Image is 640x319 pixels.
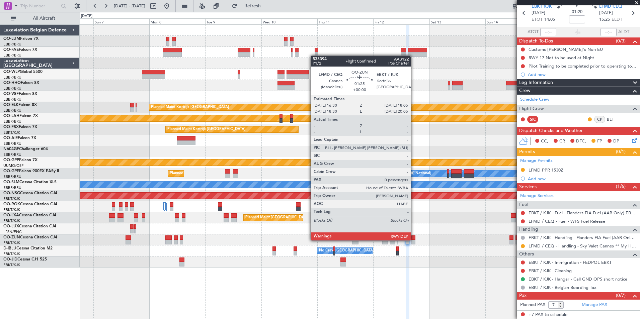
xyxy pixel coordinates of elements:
[3,42,21,47] a: EBBR/BRU
[3,207,20,212] a: EBKT/KJK
[3,70,43,74] a: OO-WLPGlobal 5500
[3,180,57,184] a: OO-SLMCessna Citation XLS
[612,16,622,23] span: ELDT
[3,158,19,162] span: OO-GPP
[3,152,21,157] a: EBBR/BRU
[529,167,563,173] div: LFMD PPR 1530Z
[3,108,21,113] a: EBBR/BRU
[3,174,21,179] a: EBBR/BRU
[3,37,20,41] span: OO-LUM
[3,147,19,151] span: N604GF
[3,48,37,52] a: OO-FAEFalcon 7X
[3,103,37,107] a: OO-ELKFalcon 8X
[529,312,567,318] span: +7 PAX to schedule
[3,37,38,41] a: OO-LUMFalcon 7X
[559,138,565,145] span: CR
[528,176,637,182] div: Add new
[520,157,553,164] a: Manage Permits
[3,86,21,91] a: EBBR/BRU
[529,55,594,61] div: RWY 17 Not to be used at NIght
[599,10,613,16] span: [DATE]
[540,116,555,122] div: - -
[3,235,57,239] a: OO-ZUNCessna Citation CJ4
[3,70,20,74] span: OO-WLP
[3,240,20,245] a: EBKT/KJK
[3,191,20,195] span: OO-NSG
[3,257,17,261] span: OO-JID
[616,292,626,299] span: (0/7)
[519,87,531,95] span: Crew
[541,138,548,145] span: CC,
[519,127,583,135] span: Dispatch Checks and Weather
[594,116,605,123] div: CP
[229,1,269,11] button: Refresh
[114,3,145,9] span: [DATE] - [DATE]
[529,285,596,290] a: EBKT / KJK - Belgian Boarding Tax
[3,136,18,140] span: OO-AIE
[597,138,602,145] span: FP
[527,116,538,123] div: SIC
[319,169,431,179] div: No Crew [GEOGRAPHIC_DATA] ([GEOGRAPHIC_DATA] National)
[519,183,537,191] span: Services
[239,4,267,8] span: Refresh
[3,246,53,250] a: D-IBLUCessna Citation M2
[3,235,20,239] span: OO-ZUN
[3,158,37,162] a: OO-GPPFalcon 7X
[520,96,549,103] a: Schedule Crew
[3,81,39,85] a: OO-HHOFalcon 8X
[167,124,245,134] div: Planned Maint Kortrijk-[GEOGRAPHIC_DATA]
[7,13,73,24] button: All Aircraft
[540,28,556,36] input: --:--
[3,125,37,129] a: OO-FSXFalcon 7X
[3,213,56,217] a: OO-LXACessna Citation CJ4
[529,218,605,224] a: LFMD / CEQ - Fuel - WFS Fuel Release
[529,46,603,52] div: Customs [PERSON_NAME]'s Non EU
[20,1,59,11] input: Trip Number
[149,18,205,24] div: Mon 8
[529,63,637,69] div: Pilot Training to be completed prior to operating to LFMD
[544,16,555,23] span: 14:05
[520,193,554,199] a: Manage Services
[93,18,149,24] div: Sun 7
[3,92,19,96] span: OO-VSF
[616,37,626,44] span: (0/3)
[582,302,607,308] a: Manage PAX
[3,246,16,250] span: D-IBLU
[532,10,545,16] span: [DATE]
[151,102,229,112] div: Planned Maint Kortrijk-[GEOGRAPHIC_DATA]
[3,229,22,234] a: LFSN/ENC
[519,79,553,87] span: Leg Information
[519,105,544,113] span: Flight Crew
[519,226,538,233] span: Handling
[599,3,622,10] span: LFMD CEQ
[519,292,527,300] span: Pax
[485,18,541,24] div: Sun 14
[3,251,20,256] a: EBKT/KJK
[3,136,36,140] a: OO-AIEFalcon 7X
[529,268,572,274] a: EBKT / KJK - Cleaning
[599,16,610,23] span: 15:25
[576,138,586,145] span: DFC,
[618,29,629,35] span: ALDT
[529,259,612,265] a: EBKT / KJK - Immigration - FEDPOL EBKT
[3,125,19,129] span: OO-FSX
[3,191,57,195] a: OO-NSGCessna Citation CJ4
[3,224,19,228] span: OO-LUX
[3,48,19,52] span: OO-FAE
[528,72,637,77] div: Add new
[529,276,627,282] a: EBKT / KJK - Hangar - Call GND OPS short notice
[3,53,21,58] a: EBBR/BRU
[528,29,539,35] span: ATOT
[3,92,37,96] a: OO-VSFFalcon 8X
[373,18,429,24] div: Fri 12
[607,116,622,122] a: BLI
[3,218,20,223] a: EBKT/KJK
[3,130,20,135] a: EBKT/KJK
[3,114,38,118] a: OO-LAHFalcon 7X
[3,257,47,261] a: OO-JIDCessna CJ1 525
[170,169,291,179] div: Planned Maint [GEOGRAPHIC_DATA] ([GEOGRAPHIC_DATA] National)
[3,180,19,184] span: OO-SLM
[616,183,626,190] span: (1/6)
[613,138,619,145] span: DP
[319,246,431,256] div: No Crew [GEOGRAPHIC_DATA] ([GEOGRAPHIC_DATA] National)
